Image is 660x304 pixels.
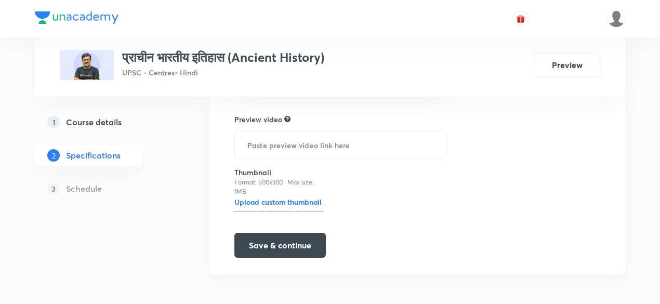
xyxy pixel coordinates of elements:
div: Explain about your course, what you’ll be teaching, how it will help learners in their preparation [284,114,291,124]
button: avatar [512,10,529,27]
p: 1 [47,116,60,128]
img: Company Logo [35,11,118,24]
h6: Preview video [234,114,282,125]
h5: Specifications [66,149,121,162]
h5: Schedule [66,182,102,195]
p: Format: 500x300 · Max size: 1MB [234,178,323,196]
p: UPSC - Centres • Hindi [122,67,324,78]
input: Paste preview video link here [235,131,446,158]
a: Company Logo [35,11,118,27]
h6: Thumbnail [234,167,323,178]
button: Preview [534,52,600,77]
img: B3702550-82D0-4348-B74E-988D971A39B4_plus.png [60,50,114,80]
h5: Course details [66,116,122,128]
p: 2 [47,149,60,162]
img: avatar [516,14,525,23]
button: Save & continue [234,233,326,258]
a: 1Course details [35,112,176,133]
p: 3 [47,182,60,195]
h3: प्राचीन भारतीय इतिहास (Ancient History) [122,50,324,65]
img: Vikram Singh Rawat [608,10,625,28]
h6: Upload custom thumbnail [234,196,323,212]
